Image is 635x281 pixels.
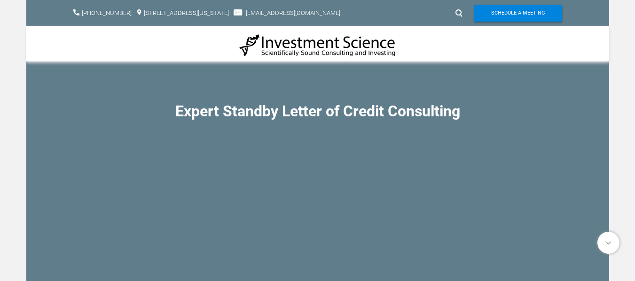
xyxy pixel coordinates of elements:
span: Schedule A Meeting [491,5,545,22]
a: [EMAIL_ADDRESS][DOMAIN_NAME] [246,9,340,16]
font: Expert Standby Letter of Credit Consulting [175,102,460,120]
a: Schedule A Meeting [474,5,562,22]
div: Video: stardomvideos_final_592_679.mp4 [200,130,435,276]
a: [PHONE_NUMBER] [82,9,132,16]
a: [STREET_ADDRESS][US_STATE]​ [144,9,229,16]
img: Investment Science | NYC Consulting Services [239,33,396,57]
